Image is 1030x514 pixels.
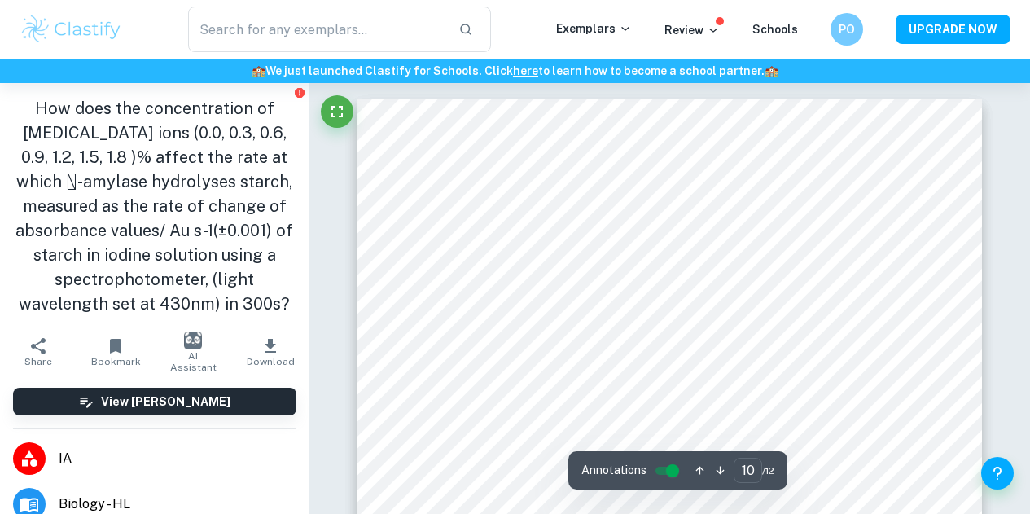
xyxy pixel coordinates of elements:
[765,64,778,77] span: 🏫
[896,15,1010,44] button: UPGRADE NOW
[188,7,445,52] input: Search for any exemplars...
[831,13,863,46] button: PO
[232,329,309,375] button: Download
[762,463,774,478] span: / 12
[247,356,295,367] span: Download
[155,329,232,375] button: AI Assistant
[838,20,857,38] h6: PO
[184,332,202,349] img: AI Assistant
[24,356,52,367] span: Share
[981,457,1014,490] button: Help and Feedback
[664,21,720,39] p: Review
[13,96,296,316] h1: How does the concentration of [MEDICAL_DATA] ions (0.0, 0.3, 0.6, 0.9, 1.2, 1.5, 1.8 )% affect th...
[752,23,798,36] a: Schools
[91,356,141,367] span: Bookmark
[321,95,353,128] button: Fullscreen
[77,329,155,375] button: Bookmark
[20,13,123,46] img: Clastify logo
[13,388,296,415] button: View [PERSON_NAME]
[513,64,538,77] a: here
[101,393,230,411] h6: View [PERSON_NAME]
[59,494,296,514] span: Biology - HL
[3,62,1027,80] h6: We just launched Clastify for Schools. Click to learn how to become a school partner.
[164,350,222,373] span: AI Assistant
[556,20,632,37] p: Exemplars
[581,462,646,479] span: Annotations
[59,449,296,468] span: IA
[252,64,265,77] span: 🏫
[294,86,306,99] button: Report issue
